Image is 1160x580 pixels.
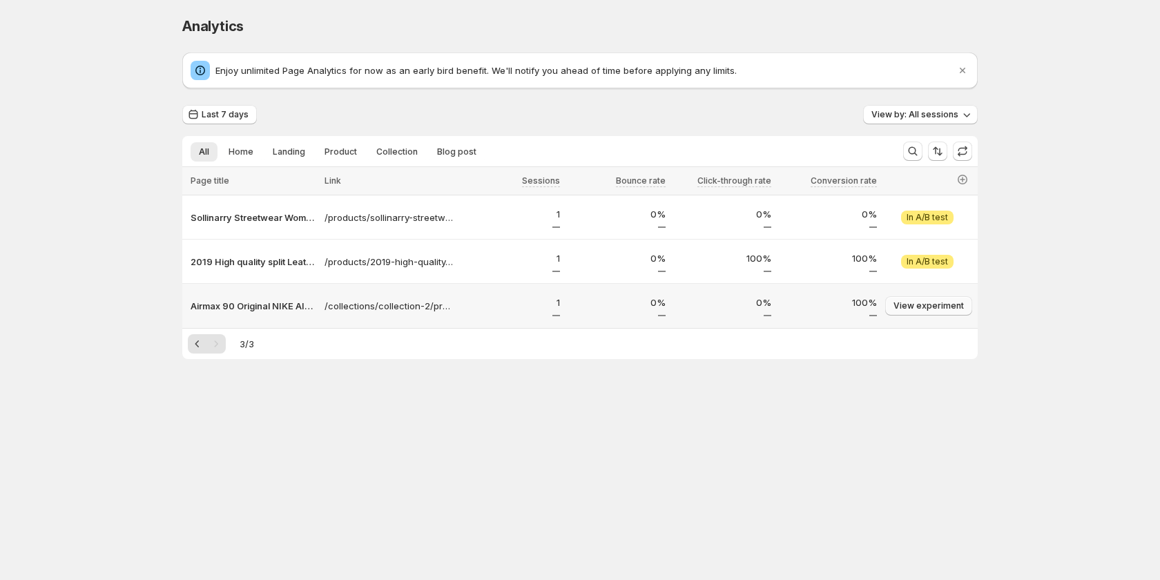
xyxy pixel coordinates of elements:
a: /products/2019-high-quality-split-leather-men-boots-dr-boots-shoes-high-top-motorcycle-autumn-win... [325,255,454,269]
p: 0% [674,207,771,221]
p: 1 [463,207,560,221]
span: In A/B test [907,212,948,223]
p: 100% [780,251,877,265]
span: View experiment [893,300,964,311]
button: Dismiss notification [953,61,972,80]
a: /products/sollinarry-streetwear-women-autumn-blazer-skirt-sets-long-sleeve-plaid-winter-chic-blaz... [325,211,454,224]
span: Analytics [182,18,244,35]
span: Blog post [437,146,476,157]
span: 3 / 3 [240,337,254,351]
span: Conversion rate [811,175,877,186]
button: Airmax 90 Original NIKE AIR MAX 90 ESSENTIAL men's Running Shoes Sport – Gemcommerce-[PERSON_NAME... [191,299,316,313]
nav: Pagination [188,334,226,354]
p: 100% [674,251,771,265]
span: Click-through rate [697,175,771,186]
p: 0% [568,296,666,309]
p: 0% [568,207,666,221]
p: 0% [568,251,666,265]
p: 0% [674,296,771,309]
button: View by: All sessions [863,105,978,124]
p: 1 [463,251,560,265]
span: Landing [273,146,305,157]
span: Bounce rate [616,175,666,186]
span: Home [229,146,253,157]
span: Collection [376,146,418,157]
span: View by: All sessions [871,109,958,120]
span: Last 7 days [202,109,249,120]
span: Page title [191,175,229,186]
p: 1 [463,296,560,309]
span: Link [325,175,341,186]
button: Previous [188,334,207,354]
p: 100% [780,296,877,309]
span: All [199,146,209,157]
p: Enjoy unlimited Page Analytics for now as an early bird benefit. We'll notify you ahead of time b... [215,64,956,77]
button: Last 7 days [182,105,257,124]
span: Sessions [522,175,560,186]
span: In A/B test [907,256,948,267]
button: Sollinarry Streetwear Women Autumn Blazer Skirt Sets Long Sleeve Plaid – Gemcommerce-[PERSON_NAME... [191,211,316,224]
button: 2019 High quality split Leather Men Boots Dr Boots shoes High Top Motorcycle Autumn Winter shoes ... [191,255,316,269]
a: /collections/collection-2/products/airmax-90-original-nike-air-max-90-essential-mens-running-shoe... [325,299,454,313]
button: View experiment [885,296,972,316]
p: 0% [780,207,877,221]
button: Search and filter results [903,142,922,161]
button: Sort the results [928,142,947,161]
span: Product [325,146,357,157]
